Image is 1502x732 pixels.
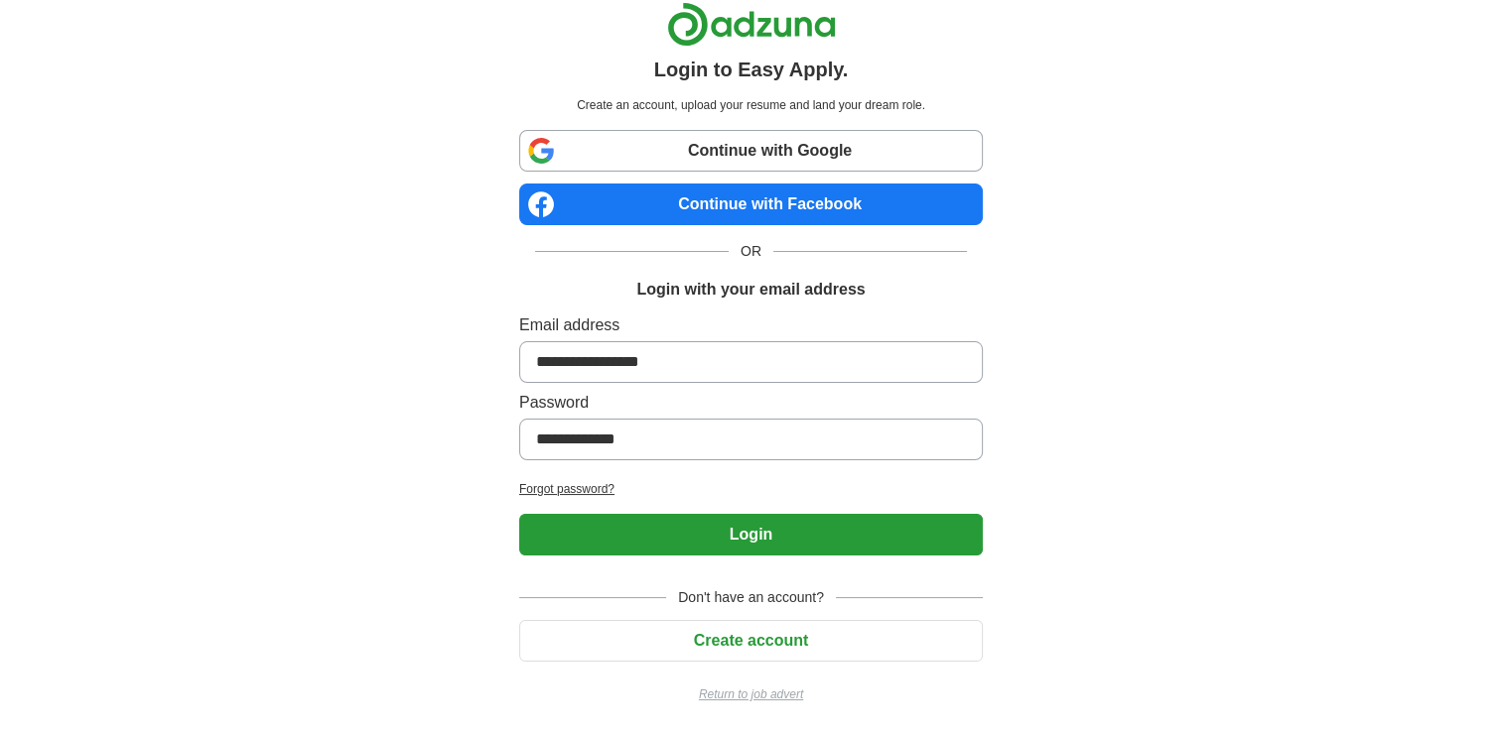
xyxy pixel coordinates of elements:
[519,685,983,703] a: Return to job advert
[667,2,836,47] img: Adzuna logo
[729,241,773,262] span: OR
[654,55,849,84] h1: Login to Easy Apply.
[523,96,979,114] p: Create an account, upload your resume and land your dream role.
[519,391,983,415] label: Password
[519,632,983,649] a: Create account
[519,514,983,555] button: Login
[666,587,836,608] span: Don't have an account?
[519,313,983,337] label: Email address
[636,278,865,302] h1: Login with your email address
[519,183,983,225] a: Continue with Facebook
[519,620,983,662] button: Create account
[519,480,983,498] a: Forgot password?
[519,130,983,172] a: Continue with Google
